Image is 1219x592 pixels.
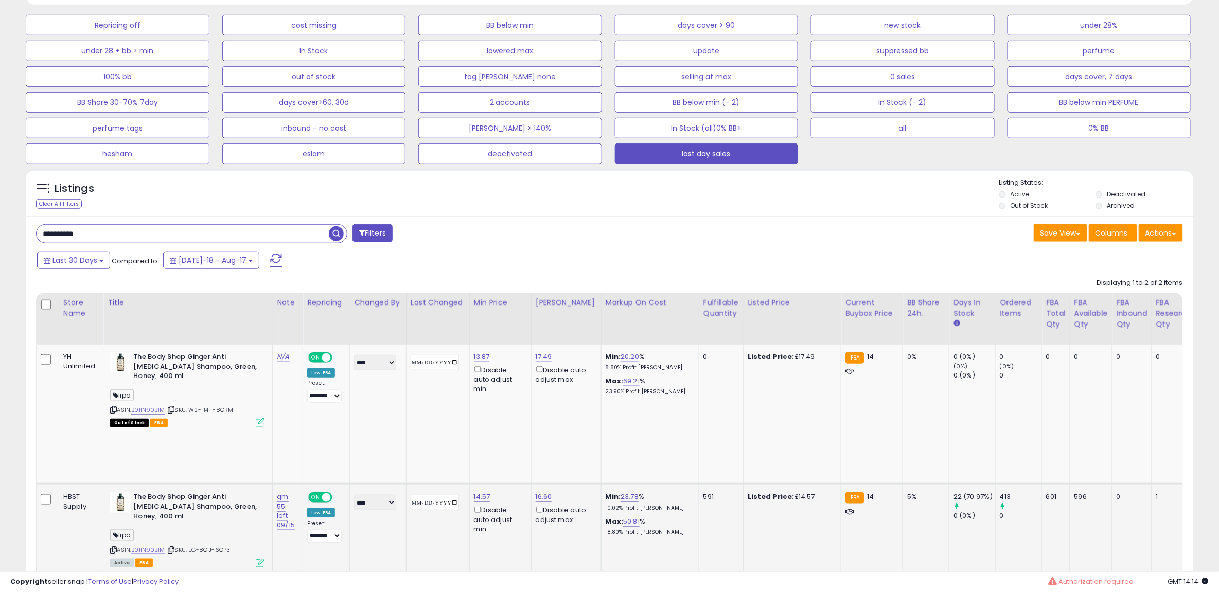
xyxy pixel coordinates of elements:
b: Max: [606,376,624,386]
button: under 28 + bb > min [26,41,209,61]
div: Disable auto adjust max [536,364,593,384]
div: Disable auto adjust max [536,505,593,525]
button: cost missing [222,15,406,35]
div: Min Price [474,297,527,308]
button: 2 accounts [418,92,602,113]
span: 14 [867,352,874,362]
button: deactivated [418,143,602,164]
div: Ordered Items [1000,297,1037,319]
p: Listing States: [999,178,1193,188]
span: Columns [1096,228,1128,238]
small: (0%) [953,362,968,370]
div: Preset: [307,380,342,403]
a: 13.87 [474,352,490,362]
small: FBA [845,492,864,504]
div: Fulfillable Quantity [703,297,739,319]
div: 0 [703,352,735,362]
button: update [615,41,799,61]
div: Repricing [307,297,345,308]
span: lipa [110,389,134,401]
div: Listed Price [748,297,837,308]
b: Min: [606,492,621,501]
th: The percentage added to the cost of goods (COGS) that forms the calculator for Min & Max prices. [601,293,699,345]
div: 0 [1046,352,1062,362]
small: FBA [845,352,864,364]
div: 0 (0%) [953,352,995,362]
button: In Stock (- 2) [811,92,995,113]
div: Days In Stock [953,297,991,319]
a: 17.49 [536,352,552,362]
h5: Listings [55,182,94,196]
div: 1 [1156,492,1199,501]
button: under 28% [1008,15,1191,35]
button: In Stock [222,41,406,61]
small: Days In Stock. [953,319,960,328]
p: 8.80% Profit [PERSON_NAME] [606,364,691,371]
span: OFF [331,353,347,362]
div: ASIN: [110,492,264,566]
button: all [811,118,995,138]
img: 41Qm-TJ51nL._SL40_.jpg [110,492,131,513]
div: Store Name [63,297,99,319]
span: Last 30 Days [52,255,97,265]
a: B011N90BIM [131,406,165,415]
span: Compared to: [112,256,159,266]
img: 41Qm-TJ51nL._SL40_.jpg [110,352,131,373]
span: OFF [331,493,347,502]
b: Listed Price: [748,352,794,362]
a: Privacy Policy [133,577,179,586]
a: 50.81 [623,516,640,527]
button: In Stock (all)0% BB> [615,118,799,138]
span: All listings that are currently out of stock and unavailable for purchase on Amazon [110,419,149,427]
div: Clear All Filters [36,199,82,209]
label: Out of Stock [1011,201,1048,210]
button: hesham [26,143,209,164]
button: BB below min [418,15,602,35]
label: Deactivated [1107,190,1146,199]
div: Last Changed [411,297,465,308]
button: BB below min PERFUME [1008,92,1191,113]
button: new stock [811,15,995,35]
span: | SKU: W2-H4IT-8CRM [166,406,233,414]
div: Current Buybox Price [845,297,898,319]
button: Last 30 Days [37,252,110,269]
span: 14 [867,492,874,501]
strong: Copyright [10,577,48,586]
div: 601 [1046,492,1062,501]
a: 14.57 [474,492,490,502]
label: Archived [1107,201,1135,210]
div: Changed by [354,297,402,308]
div: 22 (70.97%) [953,492,995,501]
span: 2025-09-17 14:14 GMT [1168,577,1209,586]
div: Displaying 1 to 2 of 2 items [1097,278,1183,288]
button: days cover, 7 days [1008,66,1191,87]
div: Note [277,297,298,308]
button: [PERSON_NAME] > 140% [418,118,602,138]
small: (0%) [1000,362,1014,370]
div: % [606,376,691,396]
div: Low. FBA [307,368,335,378]
a: 23.78 [621,492,639,502]
div: [PERSON_NAME] [536,297,597,308]
div: % [606,492,691,511]
button: tag [PERSON_NAME] none [418,66,602,87]
div: Preset: [307,520,342,543]
button: inbound - no cost [222,118,406,138]
button: Columns [1089,224,1137,242]
div: seller snap | | [10,577,179,587]
div: YH Unlimited [63,352,95,371]
div: 0 [1156,352,1199,362]
b: Min: [606,352,621,362]
div: FBA Total Qty [1046,297,1066,330]
p: 23.90% Profit [PERSON_NAME] [606,388,691,396]
button: 100% bb [26,66,209,87]
a: 69.21 [623,376,640,386]
th: CSV column name: cust_attr_2_Changed by [350,293,407,345]
button: Actions [1139,224,1183,242]
button: Repricing off [26,15,209,35]
div: FBA inbound Qty [1117,297,1147,330]
button: last day sales [615,143,799,164]
div: BB Share 24h. [907,297,945,319]
b: The Body Shop Ginger Anti [MEDICAL_DATA] Shampoo, Green, Honey, 400 ml [133,352,258,384]
div: 0 [1000,352,1041,362]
